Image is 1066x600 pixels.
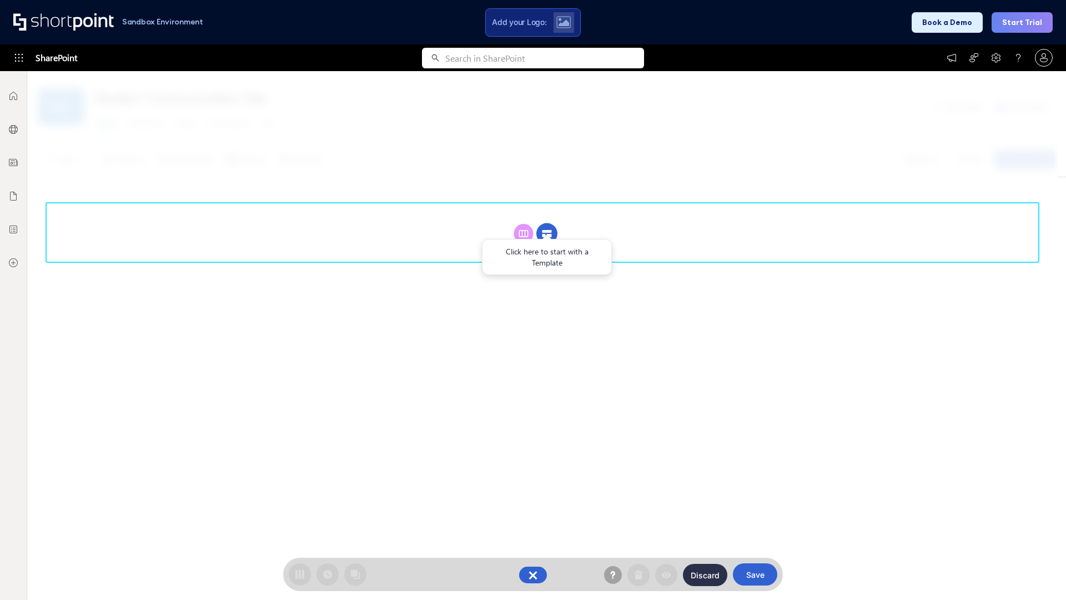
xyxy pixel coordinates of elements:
[992,12,1053,33] button: Start Trial
[445,48,644,68] input: Search in SharePoint
[1010,547,1066,600] iframe: Chat Widget
[556,16,571,28] img: Upload logo
[912,12,983,33] button: Book a Demo
[36,44,77,71] span: SharePoint
[122,19,203,25] h1: Sandbox Environment
[733,563,777,586] button: Save
[683,564,727,586] button: Discard
[492,17,546,27] span: Add your Logo:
